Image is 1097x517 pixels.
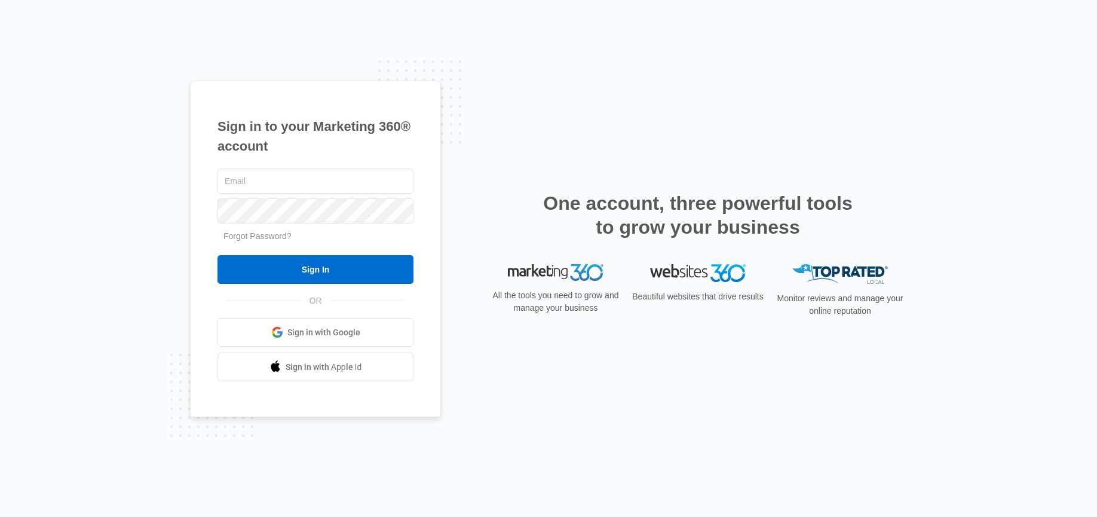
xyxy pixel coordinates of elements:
h2: One account, three powerful tools to grow your business [540,191,856,239]
img: Top Rated Local [792,264,888,284]
a: Forgot Password? [223,231,292,241]
h1: Sign in to your Marketing 360® account [217,117,413,156]
p: Monitor reviews and manage your online reputation [773,292,907,317]
a: Sign in with Apple Id [217,353,413,381]
p: Beautiful websites that drive results [631,290,765,303]
input: Sign In [217,255,413,284]
img: Marketing 360 [508,264,603,281]
img: Websites 360 [650,264,746,282]
span: Sign in with Google [287,326,360,339]
span: Sign in with Apple Id [286,361,362,374]
span: OR [301,295,330,307]
a: Sign in with Google [217,318,413,347]
input: Email [217,169,413,194]
p: All the tools you need to grow and manage your business [489,289,623,314]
